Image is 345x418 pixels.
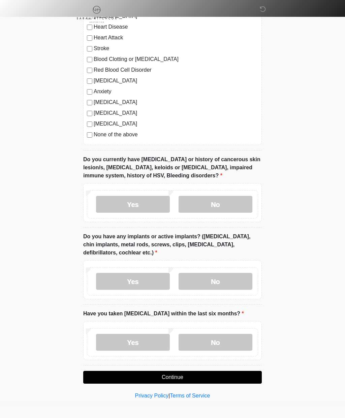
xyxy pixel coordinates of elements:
label: Anxiety [94,88,258,96]
label: No [179,273,252,290]
button: Continue [83,371,262,384]
input: [MEDICAL_DATA] [87,111,92,116]
label: Stroke [94,44,258,53]
label: Yes [96,273,170,290]
label: [MEDICAL_DATA] [94,98,258,106]
img: Sarah Hitchcox Aesthetics Logo [76,5,117,23]
label: Have you taken [MEDICAL_DATA] within the last six months? [83,310,244,318]
a: | [168,393,170,398]
input: [MEDICAL_DATA] [87,121,92,127]
a: Terms of Service [170,393,210,398]
input: Heart Attack [87,35,92,41]
label: [MEDICAL_DATA] [94,77,258,85]
label: Red Blood Cell Disorder [94,66,258,74]
input: Stroke [87,46,92,51]
input: Blood Clotting or [MEDICAL_DATA] [87,57,92,62]
label: Yes [96,334,170,351]
label: Do you currently have [MEDICAL_DATA] or history of cancerous skin lesion/s, [MEDICAL_DATA], keloi... [83,155,262,180]
label: Heart Attack [94,34,258,42]
label: [MEDICAL_DATA] [94,109,258,117]
label: Yes [96,196,170,213]
label: [MEDICAL_DATA] [94,120,258,128]
input: Anxiety [87,89,92,95]
input: None of the above [87,132,92,138]
label: No [179,334,252,351]
label: None of the above [94,131,258,139]
label: Do you have any implants or active implants? ([MEDICAL_DATA], chin implants, metal rods, screws, ... [83,233,262,257]
input: Red Blood Cell Disorder [87,68,92,73]
label: Blood Clotting or [MEDICAL_DATA] [94,55,258,63]
label: No [179,196,252,213]
input: [MEDICAL_DATA] [87,100,92,105]
a: Privacy Policy [135,393,169,398]
input: [MEDICAL_DATA] [87,78,92,84]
